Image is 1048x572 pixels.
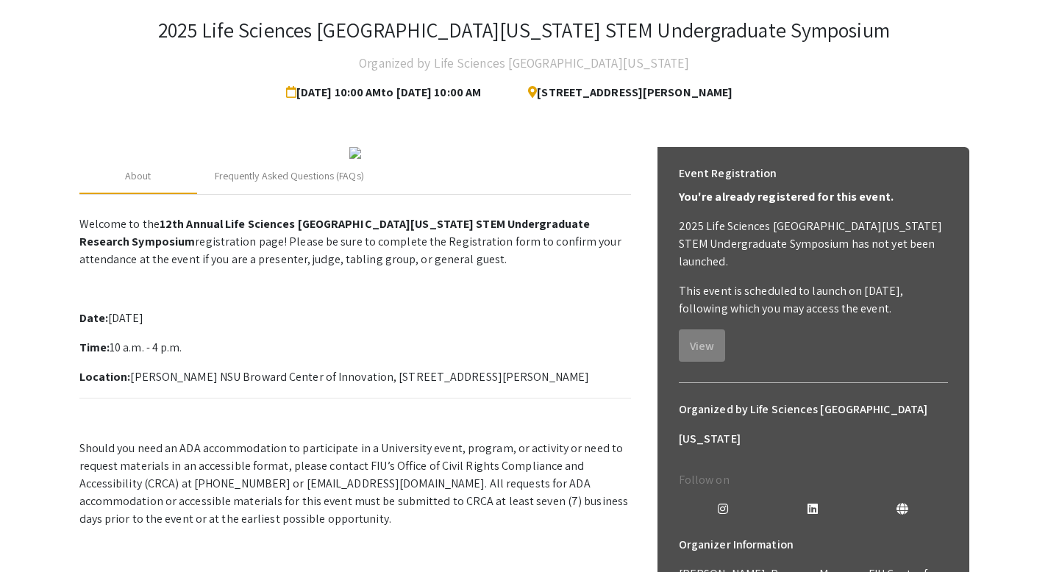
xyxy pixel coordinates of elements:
[679,159,777,188] h6: Event Registration
[79,215,631,268] p: Welcome to the registration page! Please be sure to complete the Registration form to confirm you...
[679,218,948,271] p: 2025 Life Sciences [GEOGRAPHIC_DATA][US_STATE] STEM Undergraduate Symposium has not yet been laun...
[125,168,152,184] div: About
[679,395,948,454] h6: Organized by Life Sciences [GEOGRAPHIC_DATA][US_STATE]
[79,368,631,386] p: [PERSON_NAME] NSU Broward Center of Innovation, [STREET_ADDRESS][PERSON_NAME]
[79,440,631,528] p: Should you need an ADA accommodation to participate in a University event, program, or activity o...
[79,339,631,357] p: 10 a.m. - 4 p.m.
[79,216,591,249] strong: 12th Annual Life Sciences [GEOGRAPHIC_DATA][US_STATE] STEM Undergraduate Research Symposium
[79,310,109,326] strong: Date:
[79,369,131,385] strong: Location:
[215,168,364,184] div: Frequently Asked Questions (FAQs)
[679,530,948,560] h6: Organizer Information
[516,78,732,107] span: [STREET_ADDRESS][PERSON_NAME]
[11,506,63,561] iframe: Chat
[158,18,890,43] h3: 2025 Life Sciences [GEOGRAPHIC_DATA][US_STATE] STEM Undergraduate Symposium
[286,78,487,107] span: [DATE] 10:00 AM to [DATE] 10:00 AM
[79,310,631,327] p: [DATE]
[349,147,361,159] img: 32153a09-f8cb-4114-bf27-cfb6bc84fc69.png
[679,188,948,206] p: You're already registered for this event.
[679,471,948,489] p: Follow on
[679,329,725,362] button: View
[359,49,688,78] h4: Organized by Life Sciences [GEOGRAPHIC_DATA][US_STATE]
[79,340,110,355] strong: Time:
[679,282,948,318] p: This event is scheduled to launch on [DATE], following which you may access the event.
